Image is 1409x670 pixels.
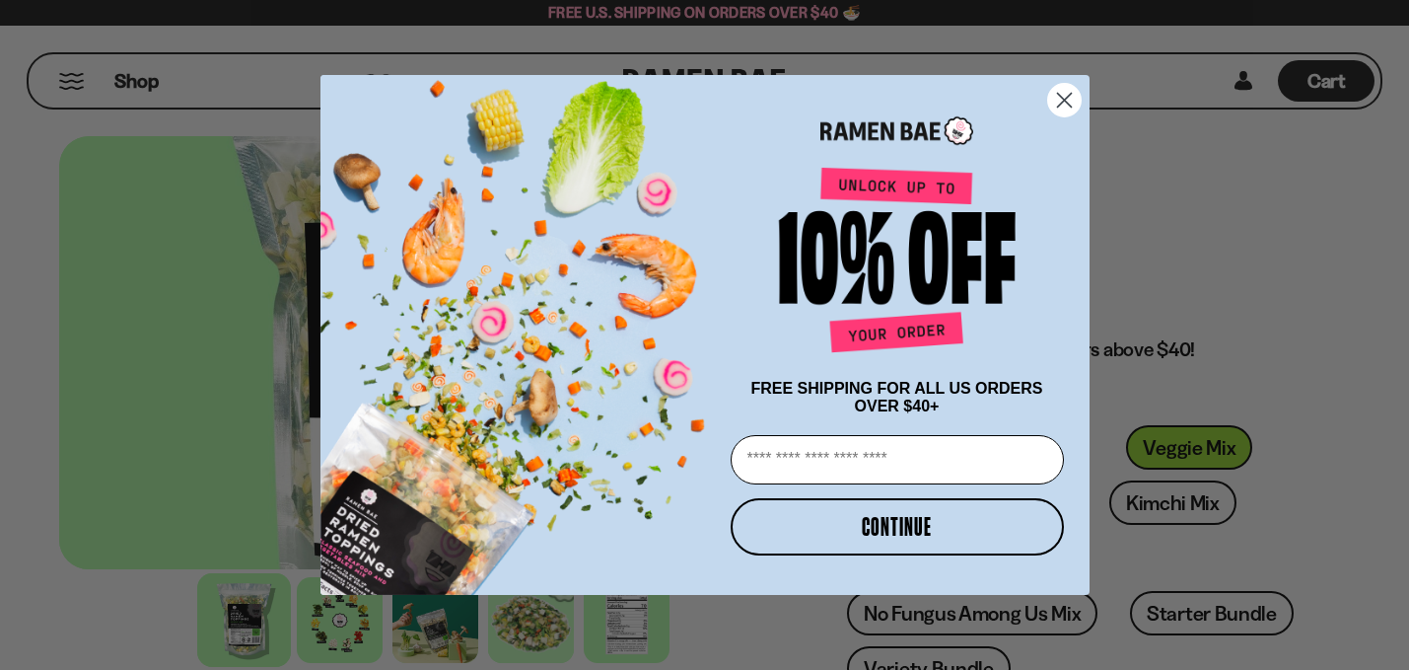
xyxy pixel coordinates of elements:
[320,58,723,595] img: ce7035ce-2e49-461c-ae4b-8ade7372f32c.png
[750,380,1042,414] span: FREE SHIPPING FOR ALL US ORDERS OVER $40+
[820,114,973,147] img: Ramen Bae Logo
[1047,83,1082,117] button: Close dialog
[774,167,1021,360] img: Unlock up to 10% off
[731,498,1064,556] button: CONTINUE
